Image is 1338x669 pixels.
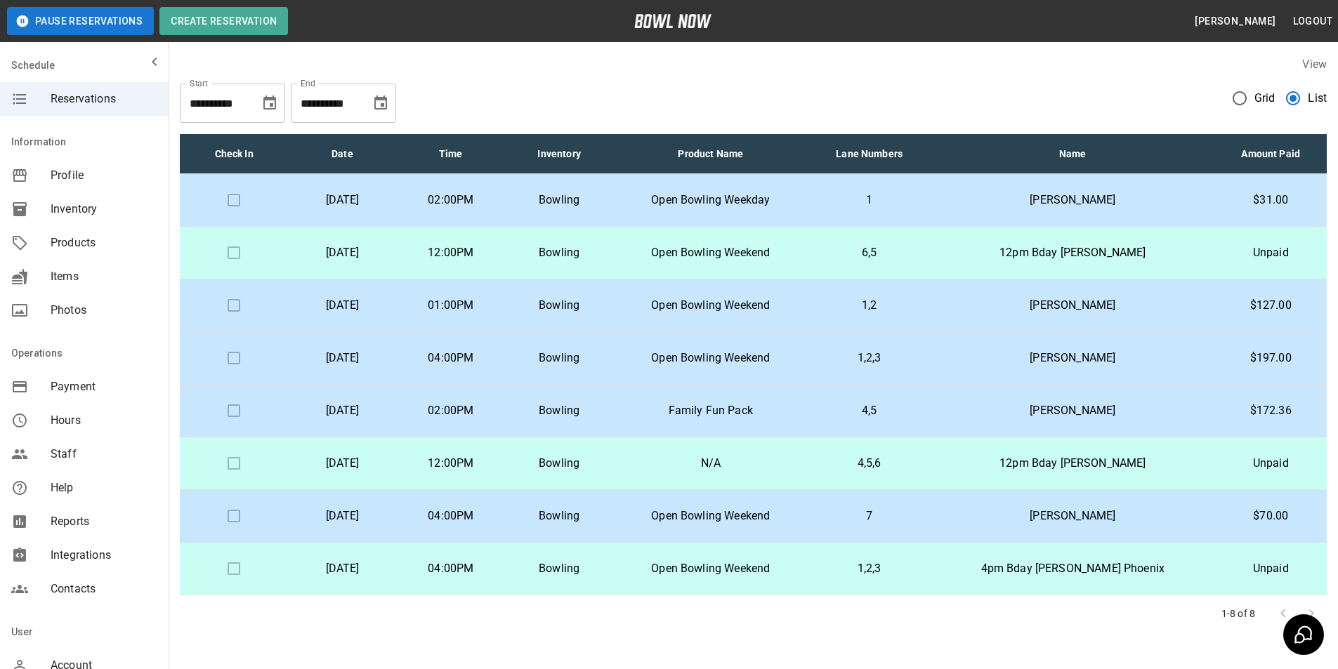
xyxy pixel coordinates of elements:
button: [PERSON_NAME] [1189,8,1281,34]
p: Bowling [516,297,602,314]
th: Check In [180,134,288,174]
span: Payment [51,378,157,395]
p: 12:00PM [408,244,494,261]
p: Bowling [516,455,602,472]
th: Inventory [505,134,613,174]
p: Unpaid [1226,560,1316,577]
label: View [1302,58,1327,71]
p: 4,5 [819,402,919,419]
p: $31.00 [1226,192,1316,208]
span: Reports [51,513,157,530]
p: 7 [819,508,919,524]
p: $70.00 [1226,508,1316,524]
span: List [1308,90,1327,107]
th: Name [931,134,1214,174]
p: 12pm Bday [PERSON_NAME] [942,244,1203,261]
p: [DATE] [299,402,385,419]
p: Open Bowling Weekend [624,560,796,577]
span: Grid [1254,90,1275,107]
th: Lane Numbers [808,134,931,174]
p: 1-8 of 8 [1221,607,1255,621]
p: 1,2 [819,297,919,314]
button: Choose date, selected date is Oct 2, 2025 [367,89,395,117]
p: $127.00 [1226,297,1316,314]
p: Unpaid [1226,244,1316,261]
p: Open Bowling Weekend [624,350,796,366]
p: 01:00PM [408,297,494,314]
span: Help [51,479,157,496]
p: Bowling [516,192,602,208]
p: [DATE] [299,192,385,208]
p: N/A [624,455,796,472]
p: Bowling [516,560,602,577]
p: [DATE] [299,350,385,366]
p: [DATE] [299,508,385,524]
p: [DATE] [299,297,385,314]
span: Inventory [51,201,157,218]
span: Contacts [51,581,157,597]
p: Unpaid [1226,455,1316,472]
img: logo [634,14,711,28]
p: Family Fun Pack [624,402,796,419]
p: 1,2,3 [819,560,919,577]
p: [PERSON_NAME] [942,508,1203,524]
p: 1,2,3 [819,350,919,366]
p: 4,5,6 [819,455,919,472]
p: [DATE] [299,455,385,472]
p: [DATE] [299,244,385,261]
p: 4pm Bday [PERSON_NAME] Phoenix [942,560,1203,577]
span: Profile [51,167,157,184]
span: Products [51,234,157,251]
span: Integrations [51,547,157,564]
button: Choose date, selected date is Sep 2, 2025 [256,89,284,117]
p: [DATE] [299,560,385,577]
span: Photos [51,302,157,319]
th: Amount Paid [1215,134,1327,174]
p: Open Bowling Weekend [624,244,796,261]
p: Bowling [516,244,602,261]
p: 12pm Bday [PERSON_NAME] [942,455,1203,472]
p: [PERSON_NAME] [942,297,1203,314]
p: 12:00PM [408,455,494,472]
p: [PERSON_NAME] [942,402,1203,419]
button: Pause Reservations [7,7,154,35]
p: Open Bowling Weekend [624,508,796,524]
p: [PERSON_NAME] [942,192,1203,208]
p: Bowling [516,350,602,366]
th: Time [397,134,505,174]
th: Product Name [613,134,808,174]
p: 1 [819,192,919,208]
p: Bowling [516,402,602,419]
span: Hours [51,412,157,429]
p: Open Bowling Weekend [624,297,796,314]
p: 02:00PM [408,402,494,419]
th: Date [288,134,396,174]
span: Reservations [51,91,157,107]
p: 04:00PM [408,560,494,577]
p: Open Bowling Weekday [624,192,796,208]
button: Logout [1287,8,1338,34]
button: Create Reservation [159,7,288,35]
p: 04:00PM [408,508,494,524]
p: 6,5 [819,244,919,261]
span: Staff [51,446,157,463]
p: $172.36 [1226,402,1316,419]
p: 04:00PM [408,350,494,366]
span: Items [51,268,157,285]
p: 02:00PM [408,192,494,208]
p: $197.00 [1226,350,1316,366]
p: [PERSON_NAME] [942,350,1203,366]
p: Bowling [516,508,602,524]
